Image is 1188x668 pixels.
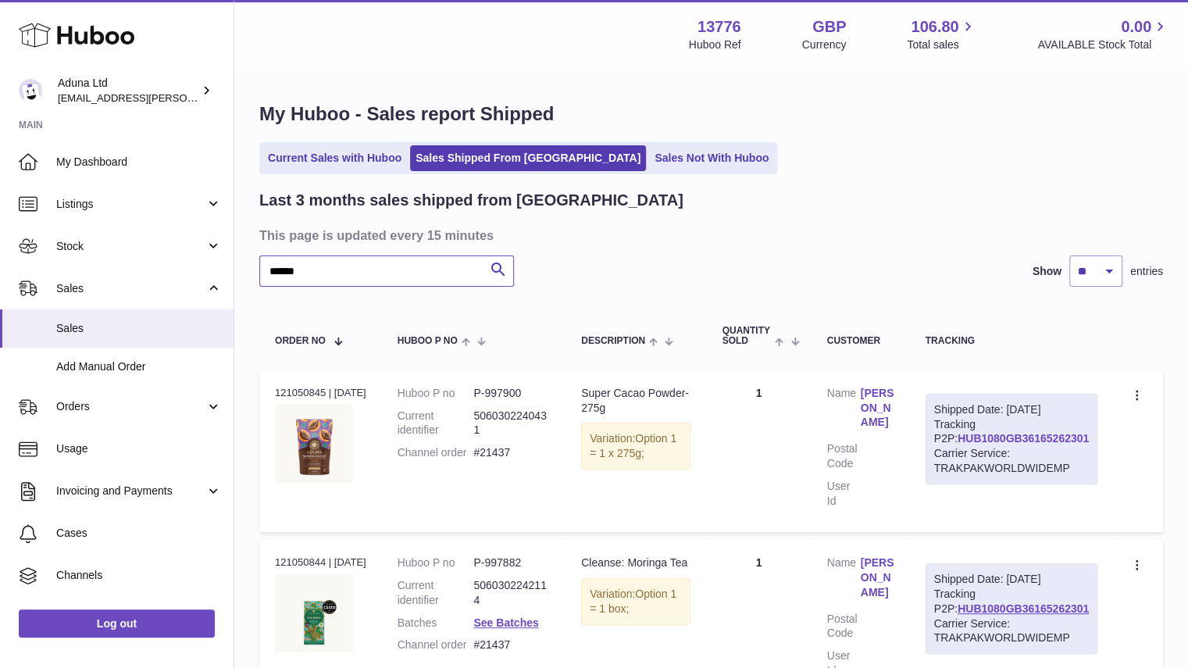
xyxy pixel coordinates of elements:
a: [PERSON_NAME] [861,386,894,430]
span: Total sales [907,38,976,52]
div: 121050844 | [DATE] [275,555,366,570]
strong: GBP [812,16,846,38]
span: Quantity Sold [722,326,771,346]
span: Cases [56,526,222,541]
span: Stock [56,239,205,254]
span: Sales [56,321,222,336]
div: Shipped Date: [DATE] [934,402,1089,417]
div: Carrier Service: TRAKPAKWORLDWIDEMP [934,616,1089,646]
div: Shipped Date: [DATE] [934,572,1089,587]
a: Current Sales with Huboo [262,145,407,171]
label: Show [1033,264,1061,279]
span: Channels [56,568,222,583]
h1: My Huboo - Sales report Shipped [259,102,1163,127]
dt: Batches [398,616,474,630]
dd: 5060302240431 [473,409,550,438]
span: Sales [56,281,205,296]
span: Option 1 = 1 box; [590,588,676,615]
a: 106.80 Total sales [907,16,976,52]
span: AVAILABLE Stock Total [1037,38,1169,52]
a: Log out [19,609,215,638]
h3: This page is updated every 15 minutes [259,227,1159,244]
span: Description [581,336,645,346]
dt: Name [827,386,861,434]
dt: Postal Code [827,612,861,641]
div: Cleanse: Moringa Tea [581,555,690,570]
a: Sales Shipped From [GEOGRAPHIC_DATA] [410,145,646,171]
img: SUPER-CACAO-POWDER-POUCH-FOP-CHALK.jpg [275,405,353,483]
span: Listings [56,197,205,212]
div: Carrier Service: TRAKPAKWORLDWIDEMP [934,446,1089,476]
span: Invoicing and Payments [56,484,205,498]
div: Variation: [581,423,690,470]
div: Tracking P2P: [926,563,1097,654]
div: Currency [802,38,847,52]
strong: 13776 [697,16,741,38]
div: Aduna Ltd [58,76,198,105]
dt: Channel order [398,445,474,460]
span: Add Manual Order [56,359,222,374]
div: 121050845 | [DATE] [275,386,366,400]
td: 1 [706,370,811,532]
a: HUB1080GB36165262301 [958,602,1089,615]
dt: Channel order [398,638,474,652]
span: Huboo P no [398,336,458,346]
a: Sales Not With Huboo [649,145,774,171]
img: CLEANSE-MORINGA-TEA-FOP-CHALK.jpg [275,574,353,652]
div: Tracking P2P: [926,394,1097,484]
div: Variation: [581,578,690,625]
dd: 5060302242114 [473,578,550,608]
dt: Postal Code [827,441,861,471]
span: 106.80 [911,16,958,38]
div: Customer [827,336,894,346]
a: [PERSON_NAME] [861,555,894,600]
dt: Huboo P no [398,555,474,570]
dt: User Id [827,479,861,509]
span: Orders [56,399,205,414]
div: Huboo Ref [689,38,741,52]
span: Order No [275,336,326,346]
img: deborahe.kamara@aduna.com [19,79,42,102]
dd: P-997882 [473,555,550,570]
dt: Huboo P no [398,386,474,401]
div: Tracking [926,336,1097,346]
dt: Name [827,555,861,604]
span: Usage [56,441,222,456]
span: 0.00 [1121,16,1151,38]
dd: P-997900 [473,386,550,401]
a: See Batches [473,616,538,629]
a: HUB1080GB36165262301 [958,432,1089,445]
span: entries [1130,264,1163,279]
span: My Dashboard [56,155,222,170]
dd: #21437 [473,638,550,652]
dt: Current identifier [398,409,474,438]
h2: Last 3 months sales shipped from [GEOGRAPHIC_DATA] [259,190,683,211]
div: Super Cacao Powder- 275g [581,386,690,416]
a: 0.00 AVAILABLE Stock Total [1037,16,1169,52]
span: [EMAIL_ADDRESS][PERSON_NAME][PERSON_NAME][DOMAIN_NAME] [58,91,397,104]
dt: Current identifier [398,578,474,608]
dd: #21437 [473,445,550,460]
